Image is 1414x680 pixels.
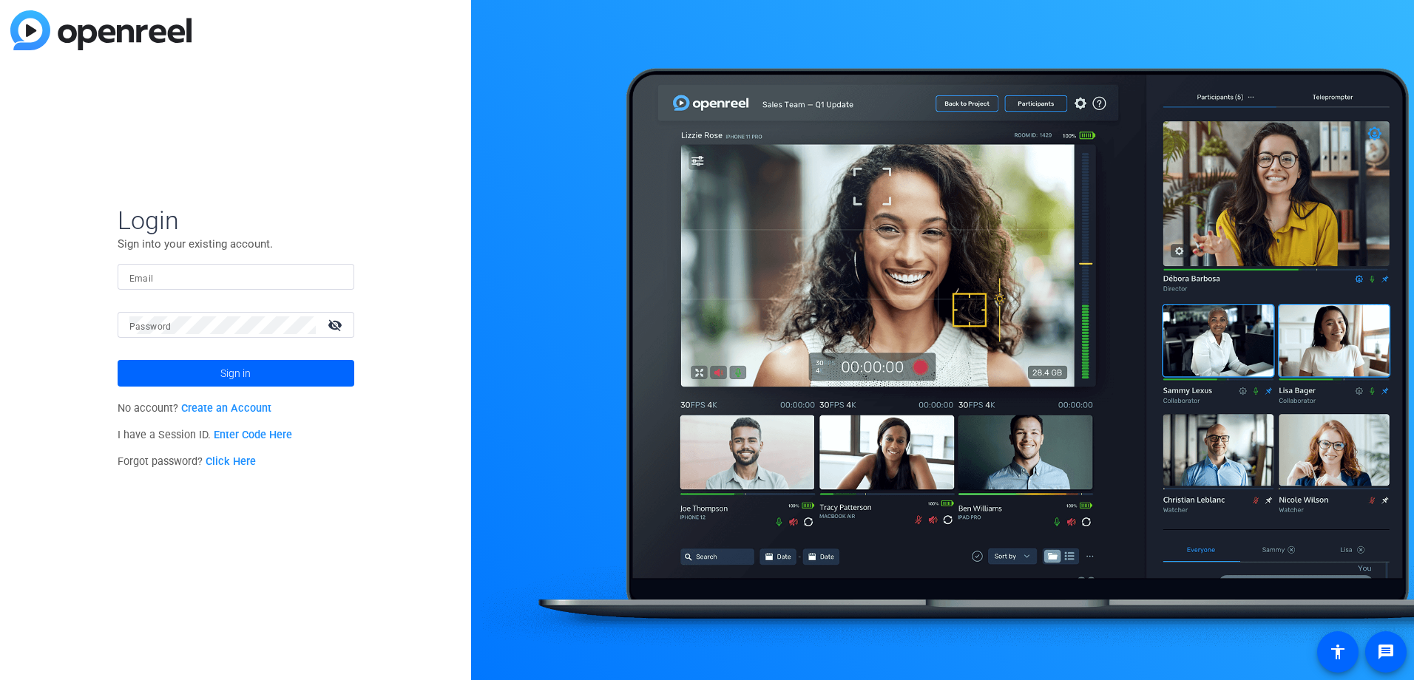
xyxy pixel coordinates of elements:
img: blue-gradient.svg [10,10,192,50]
input: Enter Email Address [129,268,342,286]
a: Enter Code Here [214,429,292,441]
mat-label: Password [129,322,172,332]
span: No account? [118,402,272,415]
a: Create an Account [181,402,271,415]
span: Forgot password? [118,455,257,468]
a: Click Here [206,455,256,468]
span: I have a Session ID. [118,429,293,441]
button: Sign in [118,360,354,387]
span: Login [118,205,354,236]
mat-icon: accessibility [1329,643,1347,661]
span: Sign in [220,355,251,392]
mat-label: Email [129,273,154,284]
p: Sign into your existing account. [118,236,354,252]
mat-icon: visibility_off [319,314,354,336]
mat-icon: message [1377,643,1395,661]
